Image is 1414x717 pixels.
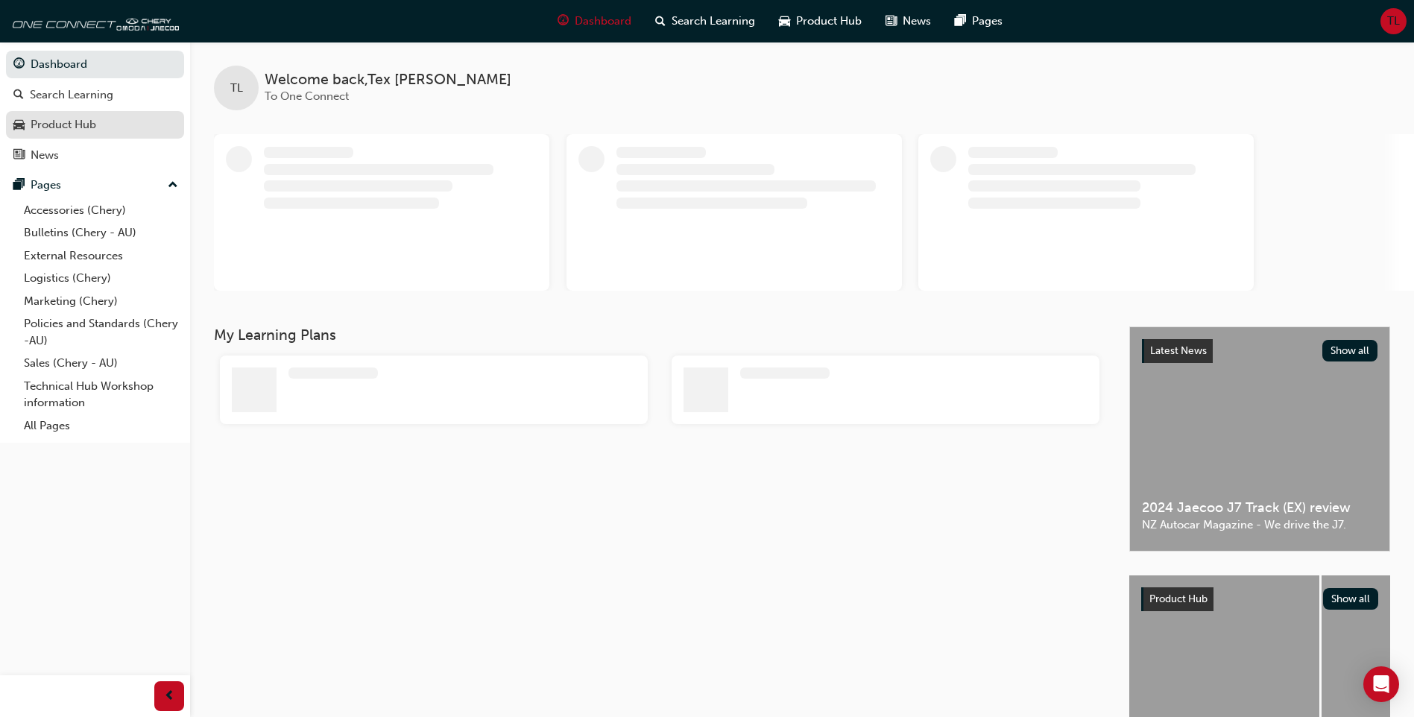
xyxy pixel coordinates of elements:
span: pages-icon [13,179,25,192]
span: Search Learning [672,13,755,30]
span: 2024 Jaecoo J7 Track (EX) review [1142,499,1377,517]
span: TL [230,80,243,97]
button: Pages [6,171,184,199]
a: Marketing (Chery) [18,290,184,313]
span: search-icon [655,12,666,31]
span: Product Hub [796,13,862,30]
div: Open Intercom Messenger [1363,666,1399,702]
a: Accessories (Chery) [18,199,184,222]
a: Latest NewsShow all2024 Jaecoo J7 Track (EX) reviewNZ Autocar Magazine - We drive the J7. [1129,326,1390,552]
div: Product Hub [31,116,96,133]
span: guage-icon [13,58,25,72]
div: Search Learning [30,86,113,104]
a: Sales (Chery - AU) [18,352,184,375]
a: Latest NewsShow all [1142,339,1377,363]
div: News [31,147,59,164]
span: search-icon [13,89,24,102]
span: news-icon [13,149,25,162]
a: Search Learning [6,81,184,109]
span: Dashboard [575,13,631,30]
a: Product Hub [6,111,184,139]
span: NZ Autocar Magazine - We drive the J7. [1142,517,1377,534]
button: DashboardSearch LearningProduct HubNews [6,48,184,171]
a: Logistics (Chery) [18,267,184,290]
a: guage-iconDashboard [546,6,643,37]
span: Product Hub [1149,593,1208,605]
a: News [6,142,184,169]
a: news-iconNews [874,6,943,37]
span: TL [1387,13,1400,30]
span: news-icon [886,12,897,31]
span: News [903,13,931,30]
span: pages-icon [955,12,966,31]
a: car-iconProduct Hub [767,6,874,37]
a: Policies and Standards (Chery -AU) [18,312,184,352]
button: TL [1380,8,1407,34]
div: Pages [31,177,61,194]
a: Bulletins (Chery - AU) [18,221,184,244]
span: guage-icon [558,12,569,31]
span: car-icon [779,12,790,31]
button: Show all [1323,588,1379,610]
span: Welcome back , Tex [PERSON_NAME] [265,72,511,89]
span: up-icon [168,176,178,195]
span: To One Connect [265,89,349,103]
a: pages-iconPages [943,6,1014,37]
a: All Pages [18,414,184,438]
span: car-icon [13,119,25,132]
a: Technical Hub Workshop information [18,375,184,414]
span: Pages [972,13,1003,30]
a: Dashboard [6,51,184,78]
span: prev-icon [164,687,175,706]
a: search-iconSearch Learning [643,6,767,37]
span: Latest News [1150,344,1207,357]
button: Show all [1322,340,1378,361]
a: Product HubShow all [1141,587,1378,611]
a: External Resources [18,244,184,268]
img: oneconnect [7,6,179,36]
h3: My Learning Plans [214,326,1105,344]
